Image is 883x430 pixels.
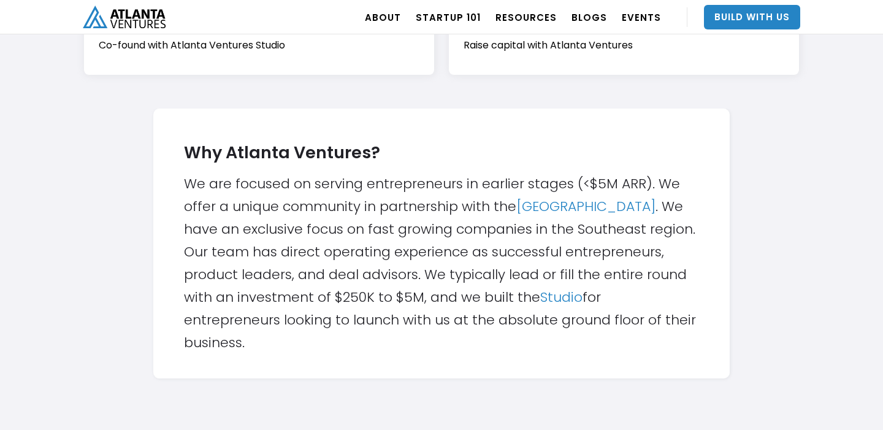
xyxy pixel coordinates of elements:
[540,288,583,307] a: Studio
[516,197,656,216] a: [GEOGRAPHIC_DATA]
[99,39,421,52] div: Co-found with Atlanta Ventures Studio
[704,5,800,29] a: Build With Us
[184,133,699,354] div: We are focused on serving entrepreneurs in earlier stages (<$5M ARR). We offer a unique community...
[464,39,786,52] div: Raise capital with Atlanta Ventures
[184,141,380,164] strong: Why Atlanta Ventures?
